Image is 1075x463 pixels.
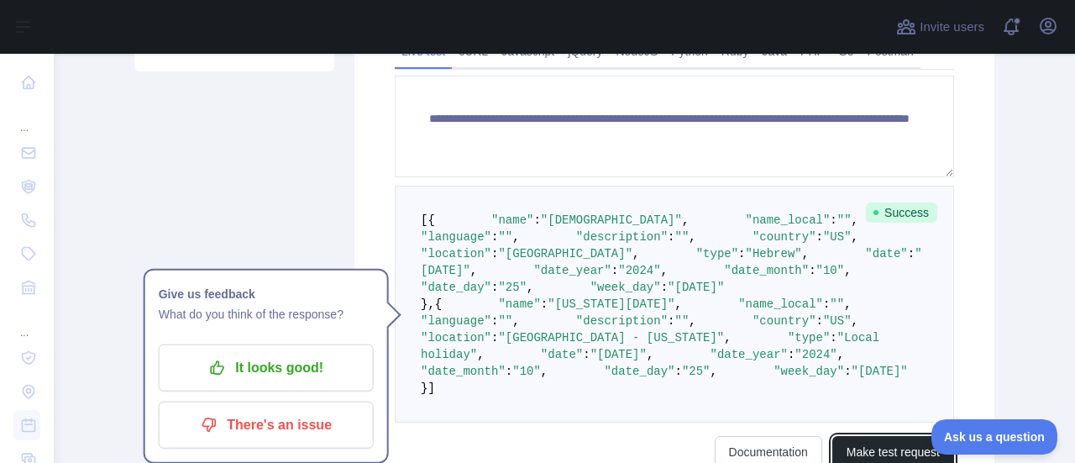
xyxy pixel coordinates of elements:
[491,230,498,244] span: :
[794,348,836,361] span: "2024"
[866,203,937,223] span: Success
[576,230,668,244] span: "description"
[512,314,519,328] span: ,
[421,213,427,227] span: [
[618,264,660,277] span: "2024"
[491,213,533,227] span: "name"
[816,230,823,244] span: :
[675,297,682,311] span: ,
[823,314,852,328] span: "US"
[852,230,858,244] span: ,
[809,264,815,277] span: :
[159,304,374,324] p: What do you think of the response?
[498,314,512,328] span: ""
[541,348,583,361] span: "date"
[816,314,823,328] span: :
[421,281,491,294] span: "date_day"
[724,264,809,277] span: "date_month"
[159,402,374,449] button: There's an issue
[533,264,611,277] span: "date_year"
[802,247,809,260] span: ,
[590,281,661,294] span: "week_day"
[661,281,668,294] span: :
[541,365,548,378] span: ,
[844,264,851,277] span: ,
[512,230,519,244] span: ,
[852,365,908,378] span: "[DATE]"
[541,213,682,227] span: "[DEMOGRAPHIC_DATA]"
[435,297,442,311] span: {
[421,230,491,244] span: "language"
[470,264,477,277] span: ,
[788,348,794,361] span: :
[682,365,711,378] span: "25"
[498,331,724,345] span: "[GEOGRAPHIC_DATA] - [US_STATE]"
[421,297,435,311] span: },
[421,247,491,260] span: "location"
[711,348,788,361] span: "date_year"
[746,247,802,260] span: "Hebrew"
[533,213,540,227] span: :
[823,297,830,311] span: :
[498,297,540,311] span: "name"
[427,213,434,227] span: {
[498,247,632,260] span: "[GEOGRAPHIC_DATA]"
[491,331,498,345] span: :
[661,264,668,277] span: ,
[576,314,668,328] span: "description"
[689,230,695,244] span: ,
[920,18,984,37] span: Invite users
[421,314,491,328] span: "language"
[837,213,852,227] span: ""
[611,264,618,277] span: :
[724,331,731,345] span: ,
[689,314,695,328] span: ,
[13,306,40,339] div: ...
[668,314,674,328] span: :
[527,281,533,294] span: ,
[844,297,851,311] span: ,
[548,297,674,311] span: "[US_STATE][DATE]"
[498,230,512,244] span: ""
[159,284,374,304] h1: Give us feedback
[668,281,724,294] span: "[DATE]"
[171,354,361,382] p: It looks good!
[711,365,717,378] span: ,
[421,331,491,345] span: "location"
[674,365,681,378] span: :
[604,365,674,378] span: "date_day"
[852,213,858,227] span: ,
[931,419,1058,455] iframe: Toggle Customer Support
[498,281,527,294] span: "25"
[738,247,745,260] span: :
[773,365,844,378] span: "week_day"
[788,331,830,345] span: "type"
[159,345,374,392] button: It looks good!
[746,213,831,227] span: "name_local"
[541,297,548,311] span: :
[583,348,590,361] span: :
[171,411,361,439] p: There's an issue
[647,348,653,361] span: ,
[668,230,674,244] span: :
[506,365,512,378] span: :
[752,314,816,328] span: "country"
[491,247,498,260] span: :
[830,331,836,345] span: :
[752,230,816,244] span: "country"
[830,213,836,227] span: :
[590,348,647,361] span: "[DATE]"
[696,247,738,260] span: "type"
[852,314,858,328] span: ,
[421,365,506,378] span: "date_month"
[674,230,689,244] span: ""
[823,230,852,244] span: "US"
[491,314,498,328] span: :
[512,365,541,378] span: "10"
[844,365,851,378] span: :
[816,264,845,277] span: "10"
[830,297,844,311] span: ""
[427,381,434,395] span: ]
[893,13,988,40] button: Invite users
[837,348,844,361] span: ,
